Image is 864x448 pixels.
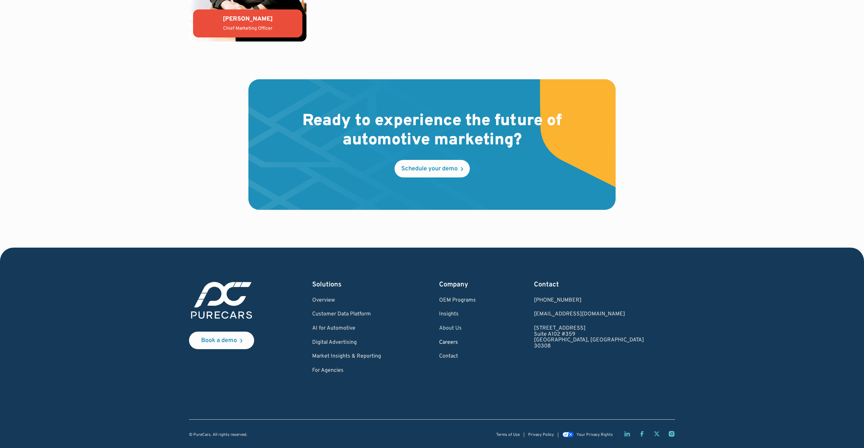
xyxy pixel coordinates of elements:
[439,311,476,317] a: Insights
[292,112,572,150] h2: Ready to experience the future of automotive marketing?
[668,430,675,437] a: Instagram page
[198,25,297,32] div: Chief Marketing Officer
[312,340,381,346] a: Digital Advertising
[439,340,476,346] a: Careers
[534,298,644,304] div: [PHONE_NUMBER]
[198,15,297,23] div: [PERSON_NAME]
[534,326,644,349] a: [STREET_ADDRESS]Suite A102 #359[GEOGRAPHIC_DATA], [GEOGRAPHIC_DATA]30308
[401,166,458,172] div: Schedule your demo
[312,326,381,332] a: AI for Automotive
[534,311,644,317] a: Email us
[534,280,644,289] div: Contact
[576,433,613,437] div: Your Privacy Rights
[653,430,660,437] a: Twitter X page
[312,354,381,360] a: Market Insights & Reporting
[312,311,381,317] a: Customer Data Platform
[624,430,630,437] a: LinkedIn page
[439,280,476,289] div: Company
[496,433,520,437] a: Terms of Use
[312,280,381,289] div: Solutions
[439,326,476,332] a: About Us
[439,298,476,304] a: OEM Programs
[312,298,381,304] a: Overview
[189,433,247,437] div: © PureCars. All rights reserved.
[312,368,381,374] a: For Agencies
[395,160,470,177] a: Schedule your demo
[639,430,645,437] a: Facebook page
[201,338,237,344] div: Book a demo
[189,280,254,321] img: purecars logo
[528,433,554,437] a: Privacy Policy
[439,354,476,360] a: Contact
[189,332,254,349] a: Book a demo
[562,432,613,437] a: Your Privacy Rights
